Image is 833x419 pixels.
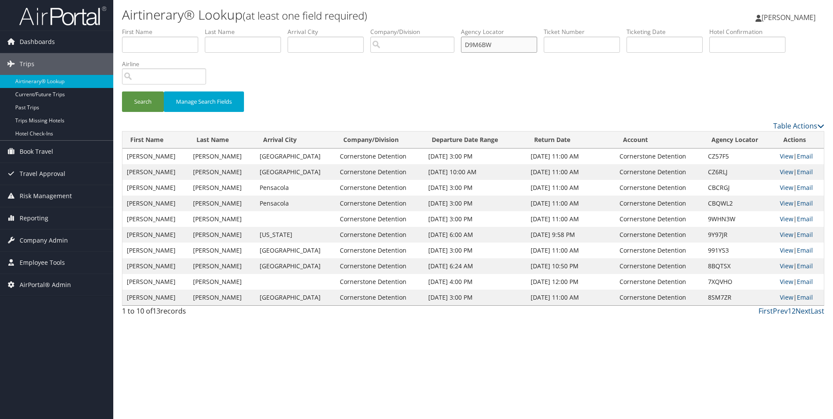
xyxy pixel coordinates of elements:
[19,6,106,26] img: airportal-logo.png
[255,227,336,243] td: [US_STATE]
[255,290,336,305] td: [GEOGRAPHIC_DATA]
[189,132,255,149] th: Last Name: activate to sort column ascending
[20,185,72,207] span: Risk Management
[773,306,788,316] a: Prev
[255,258,336,274] td: [GEOGRAPHIC_DATA]
[780,152,793,160] a: View
[759,306,773,316] a: First
[704,274,775,290] td: 7XQVHO
[189,164,255,180] td: [PERSON_NAME]
[122,274,189,290] td: [PERSON_NAME]
[255,243,336,258] td: [GEOGRAPHIC_DATA]
[526,227,615,243] td: [DATE] 9:58 PM
[615,227,704,243] td: Cornerstone Detention
[424,243,526,258] td: [DATE] 3:00 PM
[780,246,793,254] a: View
[424,196,526,211] td: [DATE] 3:00 PM
[775,258,824,274] td: |
[615,211,704,227] td: Cornerstone Detention
[122,258,189,274] td: [PERSON_NAME]
[424,211,526,227] td: [DATE] 3:00 PM
[424,258,526,274] td: [DATE] 6:24 AM
[288,27,370,36] label: Arrival City
[526,164,615,180] td: [DATE] 11:00 AM
[424,132,526,149] th: Departure Date Range: activate to sort column ascending
[189,149,255,164] td: [PERSON_NAME]
[544,27,626,36] label: Ticket Number
[797,199,813,207] a: Email
[615,132,704,149] th: Account: activate to sort column ascending
[775,196,824,211] td: |
[780,277,793,286] a: View
[335,164,424,180] td: Cornerstone Detention
[775,132,824,149] th: Actions
[775,149,824,164] td: |
[797,168,813,176] a: Email
[189,211,255,227] td: [PERSON_NAME]
[797,293,813,301] a: Email
[20,163,65,185] span: Travel Approval
[152,306,160,316] span: 13
[704,258,775,274] td: 8BQTSX
[615,180,704,196] td: Cornerstone Detention
[122,306,288,321] div: 1 to 10 of records
[780,183,793,192] a: View
[526,149,615,164] td: [DATE] 11:00 AM
[526,196,615,211] td: [DATE] 11:00 AM
[775,290,824,305] td: |
[780,199,793,207] a: View
[704,227,775,243] td: 9Y97JR
[189,290,255,305] td: [PERSON_NAME]
[704,243,775,258] td: 991YS3
[775,180,824,196] td: |
[704,149,775,164] td: CZ57F5
[797,230,813,239] a: Email
[526,180,615,196] td: [DATE] 11:00 AM
[122,60,213,68] label: Airline
[704,290,775,305] td: 8SM7ZR
[762,13,816,22] span: [PERSON_NAME]
[122,27,205,36] label: First Name
[370,27,461,36] label: Company/Division
[526,211,615,227] td: [DATE] 11:00 AM
[526,274,615,290] td: [DATE] 12:00 PM
[526,258,615,274] td: [DATE] 10:50 PM
[615,274,704,290] td: Cornerstone Detention
[615,243,704,258] td: Cornerstone Detention
[811,306,824,316] a: Last
[780,168,793,176] a: View
[189,227,255,243] td: [PERSON_NAME]
[773,121,824,131] a: Table Actions
[615,290,704,305] td: Cornerstone Detention
[20,207,48,229] span: Reporting
[780,230,793,239] a: View
[615,149,704,164] td: Cornerstone Detention
[335,290,424,305] td: Cornerstone Detention
[424,180,526,196] td: [DATE] 3:00 PM
[424,164,526,180] td: [DATE] 10:00 AM
[189,243,255,258] td: [PERSON_NAME]
[20,31,55,53] span: Dashboards
[626,27,709,36] label: Ticketing Date
[797,246,813,254] a: Email
[424,290,526,305] td: [DATE] 3:00 PM
[122,243,189,258] td: [PERSON_NAME]
[704,211,775,227] td: 9WHN3W
[775,274,824,290] td: |
[424,227,526,243] td: [DATE] 6:00 AM
[335,258,424,274] td: Cornerstone Detention
[461,27,544,36] label: Agency Locator
[20,252,65,274] span: Employee Tools
[775,211,824,227] td: |
[122,196,189,211] td: [PERSON_NAME]
[122,164,189,180] td: [PERSON_NAME]
[704,164,775,180] td: CZ6RLJ
[255,180,336,196] td: Pensacola
[526,243,615,258] td: [DATE] 11:00 AM
[615,196,704,211] td: Cornerstone Detention
[335,227,424,243] td: Cornerstone Detention
[189,196,255,211] td: [PERSON_NAME]
[205,27,288,36] label: Last Name
[189,180,255,196] td: [PERSON_NAME]
[122,290,189,305] td: [PERSON_NAME]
